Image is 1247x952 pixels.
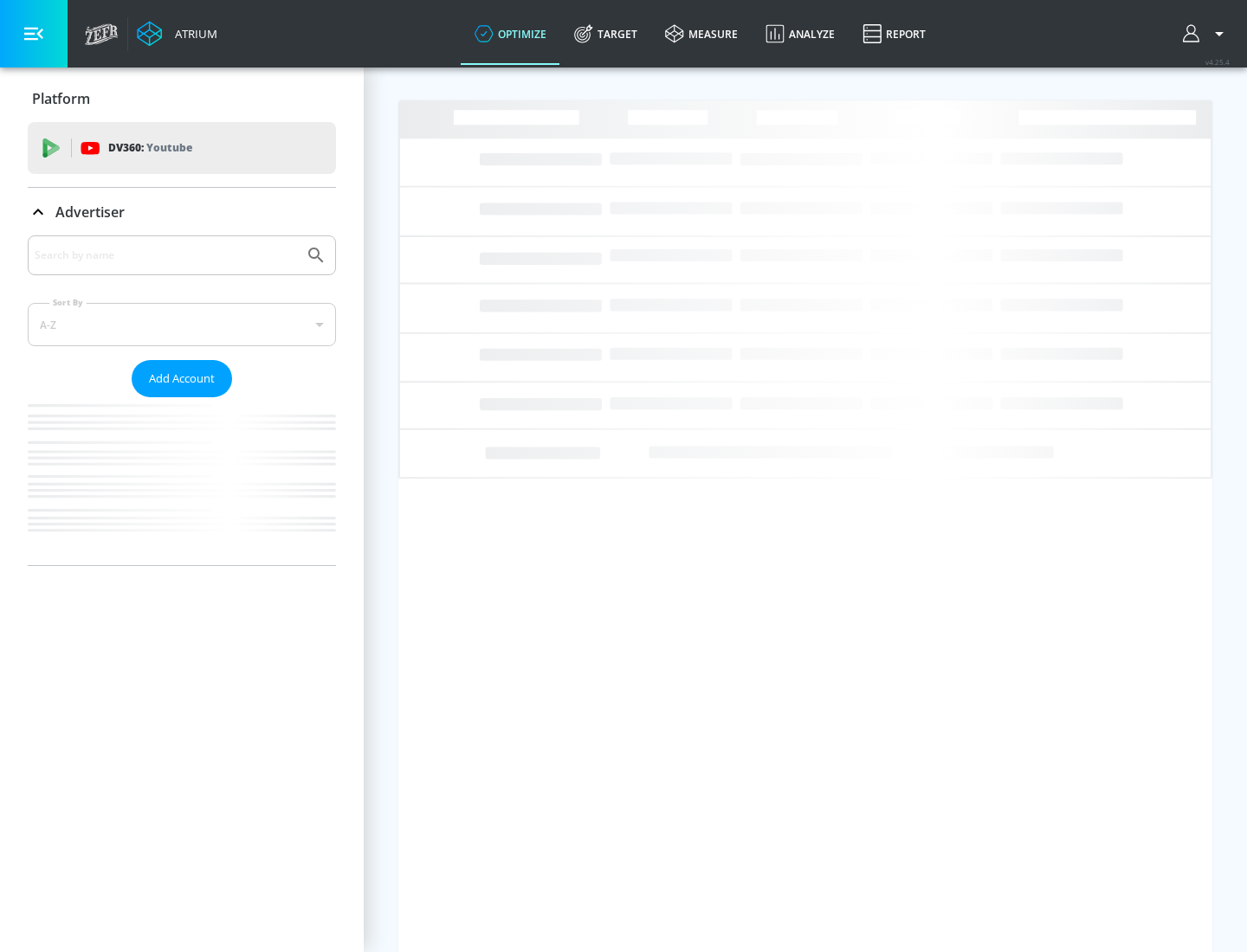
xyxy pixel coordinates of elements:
button: Add Account [132,360,232,397]
p: Advertiser [55,203,125,222]
div: A-Z [28,303,336,346]
span: v 4.25.4 [1205,57,1230,67]
nav: list of Advertiser [28,397,336,565]
div: Advertiser [28,188,336,236]
label: Sort By [49,297,87,308]
a: Target [560,3,651,65]
a: Analyze [752,3,849,65]
p: Platform [32,89,90,108]
a: Atrium [137,21,217,47]
span: Add Account [149,369,215,389]
div: DV360: Youtube [28,122,336,174]
div: Advertiser [28,235,336,565]
a: Report [849,3,940,65]
p: Youtube [146,138,192,157]
div: Platform [28,74,336,123]
p: DV360: [108,138,192,158]
input: Search by name [35,244,297,267]
div: Atrium [168,26,217,42]
a: measure [651,3,752,65]
a: optimize [461,3,560,65]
